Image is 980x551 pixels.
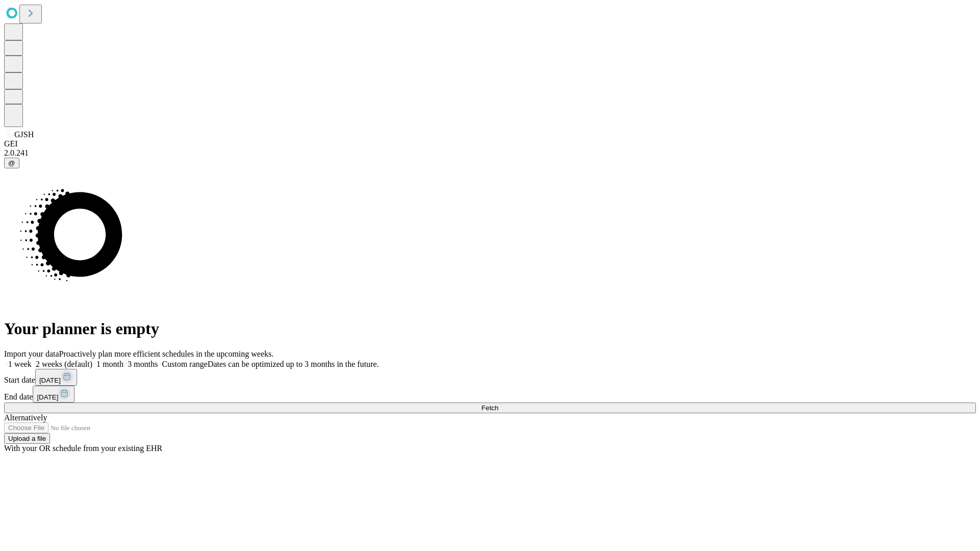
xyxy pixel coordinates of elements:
div: Start date [4,369,976,386]
button: @ [4,158,19,168]
button: [DATE] [33,386,75,403]
div: End date [4,386,976,403]
span: Custom range [162,360,207,368]
div: 2.0.241 [4,148,976,158]
span: [DATE] [37,393,58,401]
span: Proactively plan more efficient schedules in the upcoming weeks. [59,349,274,358]
span: [DATE] [39,377,61,384]
button: Fetch [4,403,976,413]
span: Alternatively [4,413,47,422]
span: 1 week [8,360,32,368]
span: 2 weeks (default) [36,360,92,368]
button: [DATE] [35,369,77,386]
span: With your OR schedule from your existing EHR [4,444,162,453]
span: 1 month [96,360,124,368]
span: Import your data [4,349,59,358]
span: Dates can be optimized up to 3 months in the future. [208,360,379,368]
span: Fetch [481,404,498,412]
h1: Your planner is empty [4,319,976,338]
div: GEI [4,139,976,148]
span: GJSH [14,130,34,139]
span: 3 months [128,360,158,368]
span: @ [8,159,15,167]
button: Upload a file [4,433,50,444]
